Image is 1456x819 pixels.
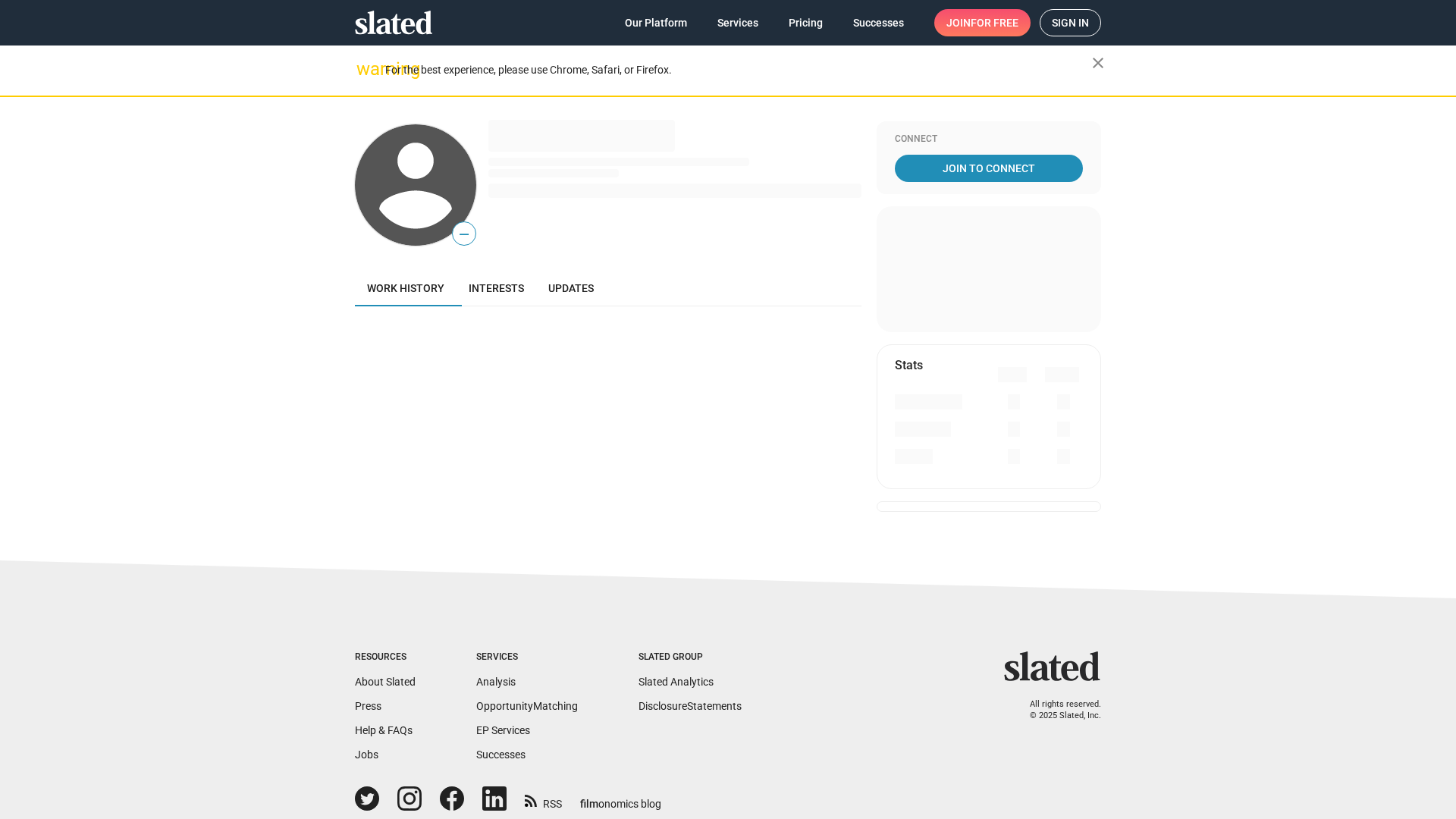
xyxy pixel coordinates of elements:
a: EP Services [476,724,530,736]
a: Pricing [777,9,835,36]
a: Our Platform [613,9,699,36]
a: Work history [355,270,457,306]
a: Press [355,700,381,712]
a: Joinfor free [934,9,1031,36]
div: For the best experience, please use Chrome, Safari, or Firefox. [385,60,1092,80]
a: About Slated [355,676,416,688]
a: Updates [536,270,606,306]
span: film [580,798,598,810]
mat-card-title: Stats [895,357,923,373]
span: Updates [548,282,594,294]
div: Connect [895,133,1083,146]
span: Sign in [1052,10,1089,36]
mat-icon: close [1089,54,1107,72]
span: Join [946,9,1018,36]
a: Help & FAQs [355,724,413,736]
div: Services [476,651,578,664]
a: Successes [841,9,916,36]
a: filmonomics blog [580,785,661,811]
span: Interests [469,282,524,294]
a: Interests [457,270,536,306]
span: for free [971,9,1018,36]
a: RSS [525,788,562,811]
span: Join To Connect [898,155,1080,182]
a: DisclosureStatements [639,700,742,712]
a: Jobs [355,748,378,761]
a: OpportunityMatching [476,700,578,712]
a: Sign in [1040,9,1101,36]
span: Our Platform [625,9,687,36]
p: All rights reserved. © 2025 Slated, Inc. [1014,699,1101,721]
span: Work history [367,282,444,294]
div: Slated Group [639,651,742,664]
a: Analysis [476,676,516,688]
span: — [453,224,475,244]
a: Services [705,9,770,36]
span: Pricing [789,9,823,36]
mat-icon: warning [356,60,375,78]
div: Resources [355,651,416,664]
span: Successes [853,9,904,36]
a: Slated Analytics [639,676,714,688]
a: Successes [476,748,526,761]
span: Services [717,9,758,36]
a: Join To Connect [895,155,1083,182]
